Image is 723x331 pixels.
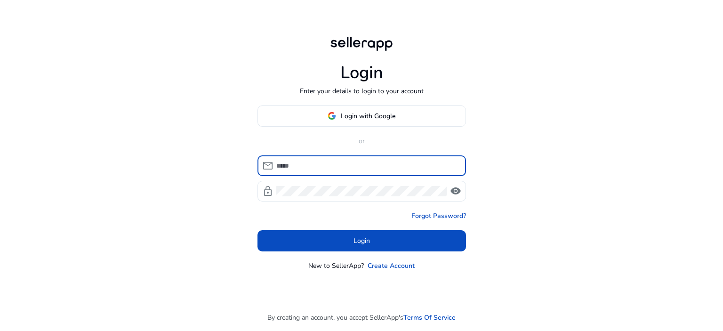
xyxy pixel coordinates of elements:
[341,111,395,121] span: Login with Google
[262,186,273,197] span: lock
[450,186,461,197] span: visibility
[411,211,466,221] a: Forgot Password?
[308,261,364,271] p: New to SellerApp?
[340,63,383,83] h1: Login
[257,105,466,127] button: Login with Google
[353,236,370,246] span: Login
[262,160,273,171] span: mail
[328,112,336,120] img: google-logo.svg
[257,136,466,146] p: or
[368,261,415,271] a: Create Account
[257,230,466,251] button: Login
[403,313,456,323] a: Terms Of Service
[300,86,424,96] p: Enter your details to login to your account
